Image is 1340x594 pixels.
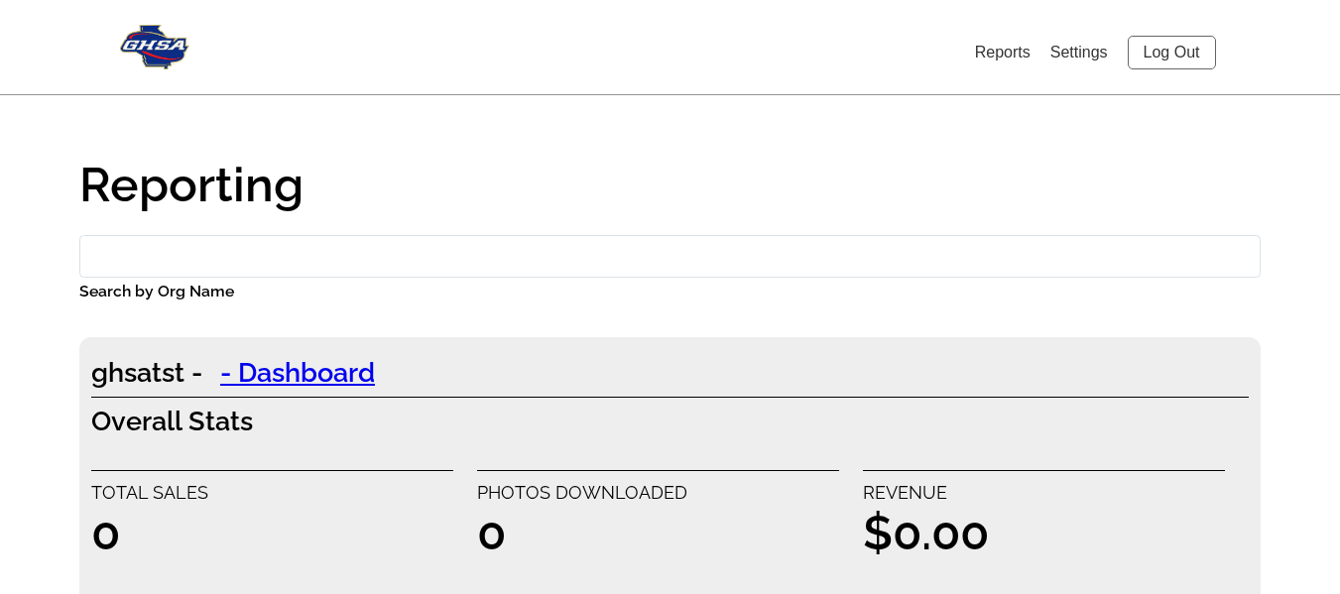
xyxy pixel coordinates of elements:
h1: 0 [91,509,453,556]
a: Reports [975,44,1031,60]
a: - Dashboard [202,352,393,392]
p: Revenue [863,477,1225,509]
a: Log Out [1128,36,1216,69]
h1: Reporting [79,125,1261,235]
h2: Overall Stats [91,398,1249,446]
a: Settings [1050,44,1108,60]
p: Total sales [91,477,453,509]
h2: ghsatst - [91,349,1249,399]
label: Search by Org Name [79,278,1261,305]
h1: 0 [477,509,839,556]
h1: $0.00 [863,509,1225,556]
p: Photos Downloaded [477,477,839,509]
img: Snapphound Logo [120,25,190,69]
